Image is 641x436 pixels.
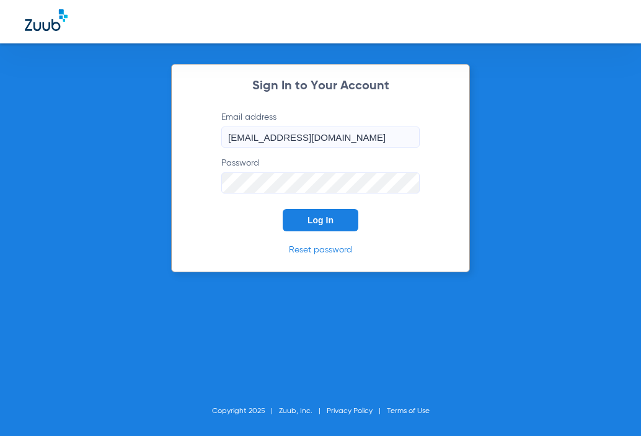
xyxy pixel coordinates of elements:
[283,209,358,231] button: Log In
[221,157,420,194] label: Password
[327,407,373,415] a: Privacy Policy
[212,405,279,417] li: Copyright 2025
[387,407,430,415] a: Terms of Use
[221,172,420,194] input: Password
[221,111,420,148] label: Email address
[289,246,352,254] a: Reset password
[279,405,327,417] li: Zuub, Inc.
[203,80,438,92] h2: Sign In to Your Account
[221,127,420,148] input: Email address
[25,9,68,31] img: Zuub Logo
[307,215,334,225] span: Log In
